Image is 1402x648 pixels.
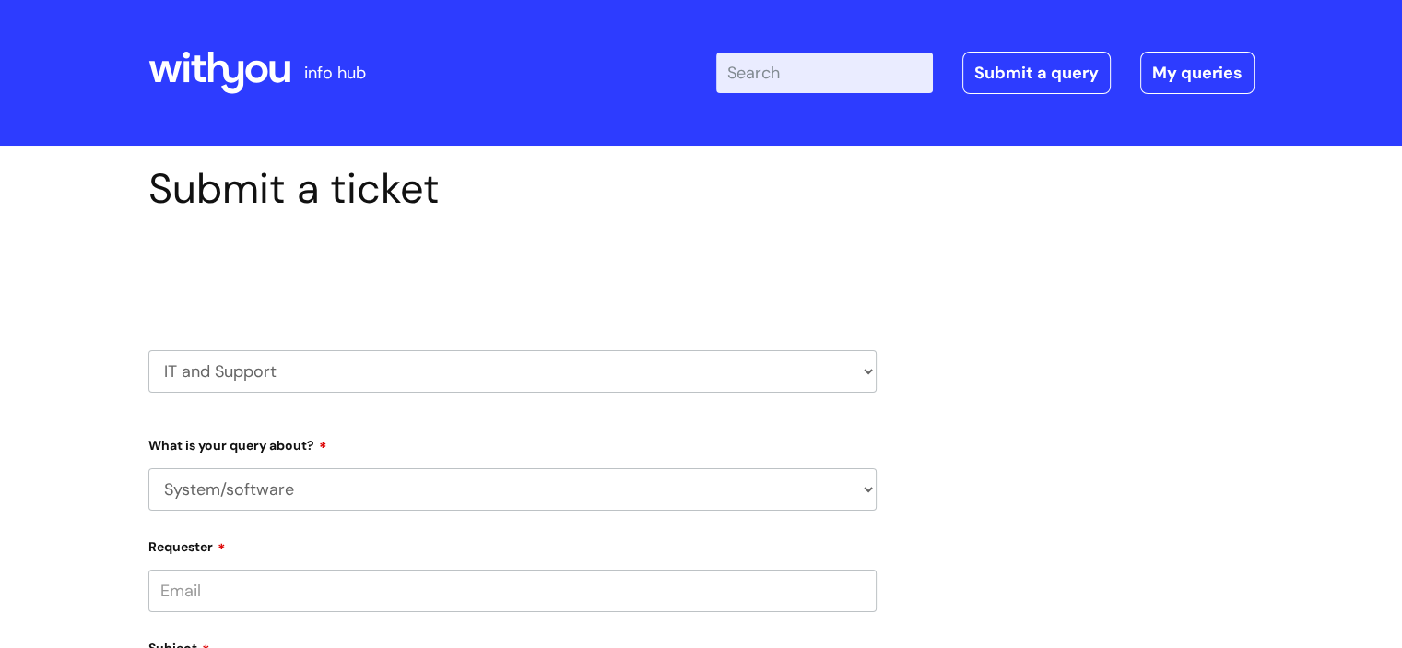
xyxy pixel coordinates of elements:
a: My queries [1140,52,1255,94]
label: What is your query about? [148,431,877,454]
label: Requester [148,533,877,555]
h2: Select issue type [148,256,877,290]
input: Search [716,53,933,93]
input: Email [148,570,877,612]
h1: Submit a ticket [148,164,877,214]
a: Submit a query [962,52,1111,94]
p: info hub [304,58,366,88]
